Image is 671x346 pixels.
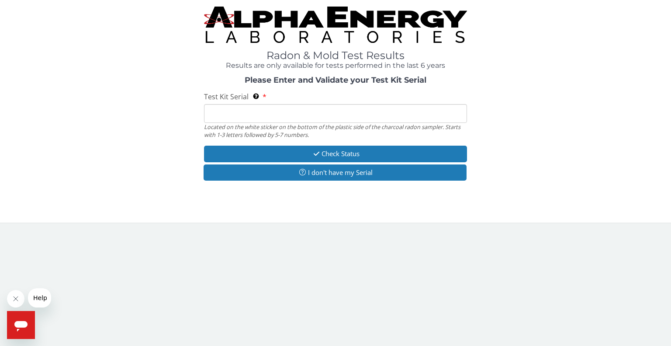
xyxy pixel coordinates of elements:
[28,288,51,308] iframe: Message from company
[7,311,35,339] iframe: Button to launch messaging window
[204,123,467,139] div: Located on the white sticker on the bottom of the plastic side of the charcoal radon sampler. Sta...
[204,7,467,43] img: TightCrop.jpg
[245,75,426,85] strong: Please Enter and Validate your Test Kit Serial
[204,146,467,162] button: Check Status
[204,62,467,70] h4: Results are only available for tests performed in the last 6 years
[204,50,467,61] h1: Radon & Mold Test Results
[204,164,467,181] button: I don't have my Serial
[7,290,24,308] iframe: Close message
[204,92,249,101] span: Test Kit Serial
